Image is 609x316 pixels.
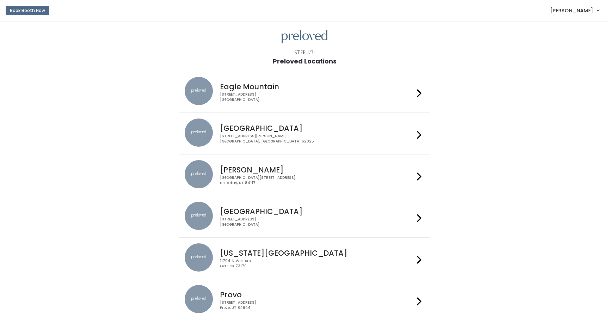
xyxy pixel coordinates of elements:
h1: Preloved Locations [273,58,337,65]
h4: [US_STATE][GEOGRAPHIC_DATA] [220,249,414,257]
a: preloved location [GEOGRAPHIC_DATA] [STREET_ADDRESS][GEOGRAPHIC_DATA] [185,202,424,232]
a: preloved location Provo [STREET_ADDRESS]Provo, UT 84604 [185,285,424,315]
h4: [GEOGRAPHIC_DATA] [220,124,414,132]
div: [STREET_ADDRESS][PERSON_NAME] [GEOGRAPHIC_DATA], [GEOGRAPHIC_DATA] 62025 [220,134,414,144]
div: Step 1/3: [294,49,315,56]
div: [STREET_ADDRESS] [GEOGRAPHIC_DATA] [220,217,414,227]
img: preloved logo [282,30,327,44]
img: preloved location [185,160,213,188]
div: [STREET_ADDRESS] [GEOGRAPHIC_DATA] [220,92,414,102]
h4: Eagle Mountain [220,83,414,91]
img: preloved location [185,285,213,313]
a: Book Booth Now [6,3,49,18]
img: preloved location [185,202,213,230]
img: preloved location [185,77,213,105]
span: [PERSON_NAME] [550,7,593,14]
div: [GEOGRAPHIC_DATA][STREET_ADDRESS] Holladay, UT 84117 [220,175,414,186]
div: 11704 S. Western OKC, OK 73170 [220,259,414,269]
a: preloved location [US_STATE][GEOGRAPHIC_DATA] 11704 S. WesternOKC, OK 73170 [185,243,424,273]
h4: [PERSON_NAME] [220,166,414,174]
div: [STREET_ADDRESS] Provo, UT 84604 [220,300,414,310]
h4: [GEOGRAPHIC_DATA] [220,207,414,215]
a: preloved location Eagle Mountain [STREET_ADDRESS][GEOGRAPHIC_DATA] [185,77,424,107]
a: preloved location [PERSON_NAME] [GEOGRAPHIC_DATA][STREET_ADDRESS]Holladay, UT 84117 [185,160,424,190]
button: Book Booth Now [6,6,49,15]
a: [PERSON_NAME] [543,3,606,18]
img: preloved location [185,243,213,272]
h4: Provo [220,291,414,299]
a: preloved location [GEOGRAPHIC_DATA] [STREET_ADDRESS][PERSON_NAME][GEOGRAPHIC_DATA], [GEOGRAPHIC_D... [185,119,424,148]
img: preloved location [185,119,213,147]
